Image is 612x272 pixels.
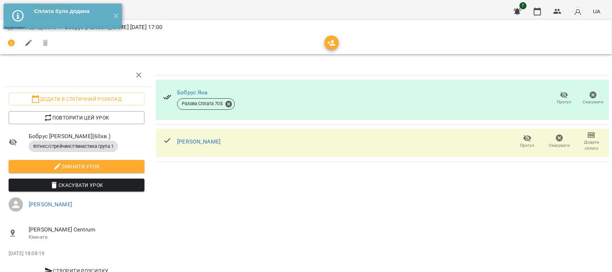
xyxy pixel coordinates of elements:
[29,143,118,150] span: Фітнес/стрейчинг/гімнастика група 1
[14,181,139,189] span: Скасувати Урок
[520,2,527,9] span: 7
[9,160,144,173] button: Змінити урок
[580,139,603,151] span: Додати сплату
[14,95,139,103] span: Додати в статичний розклад
[29,234,144,241] p: Кімната
[575,131,608,151] button: Додати сплату
[9,250,144,257] p: [DATE] 18:08:19
[177,100,227,107] span: Разова Сплата 70 $
[3,23,609,32] nav: breadcrumb
[579,88,608,108] button: Скасувати
[177,138,220,145] a: [PERSON_NAME]
[177,98,235,110] div: Разова Сплата 70$
[573,6,583,17] img: avatar_s.png
[9,111,144,124] button: Повторити цей урок
[583,99,604,105] span: Скасувати
[520,142,535,149] span: Прогул
[557,99,571,105] span: Прогул
[593,8,601,15] span: UA
[14,113,139,122] span: Повторити цей урок
[549,142,570,149] span: Скасувати
[177,89,208,96] a: Бобрус Яна
[544,131,576,151] button: Скасувати
[550,88,579,108] button: Прогул
[29,225,144,234] span: [PERSON_NAME] Centrum
[14,162,139,171] span: Змінити урок
[9,93,144,105] button: Додати в статичний розклад
[34,7,108,15] div: Сплата була додана
[511,131,544,151] button: Прогул
[29,132,144,141] span: Бобрус [PERSON_NAME] ( 60 хв. )
[29,201,72,208] a: [PERSON_NAME]
[9,179,144,192] button: Скасувати Урок
[590,5,603,18] button: UA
